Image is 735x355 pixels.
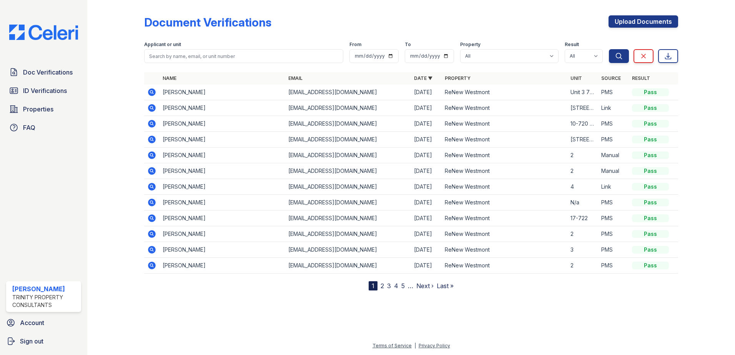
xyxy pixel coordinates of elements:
[285,179,411,195] td: [EMAIL_ADDRESS][DOMAIN_NAME]
[285,116,411,132] td: [EMAIL_ADDRESS][DOMAIN_NAME]
[285,163,411,179] td: [EMAIL_ADDRESS][DOMAIN_NAME]
[567,226,598,242] td: 2
[144,49,343,63] input: Search by name, email, or unit number
[460,41,481,48] label: Property
[442,195,567,211] td: ReNew Westmont
[632,183,669,191] div: Pass
[6,65,81,80] a: Doc Verifications
[285,242,411,258] td: [EMAIL_ADDRESS][DOMAIN_NAME]
[408,281,413,290] span: …
[160,116,285,132] td: [PERSON_NAME]
[411,85,442,100] td: [DATE]
[437,282,454,290] a: Last »
[601,75,621,81] a: Source
[442,179,567,195] td: ReNew Westmont
[3,333,84,349] button: Sign out
[144,41,181,48] label: Applicant or unit
[598,226,629,242] td: PMS
[160,148,285,163] td: [PERSON_NAME]
[401,282,405,290] a: 5
[632,262,669,269] div: Pass
[567,85,598,100] td: Unit 3 703
[632,75,650,81] a: Result
[570,75,582,81] a: Unit
[285,100,411,116] td: [EMAIL_ADDRESS][DOMAIN_NAME]
[411,179,442,195] td: [DATE]
[285,85,411,100] td: [EMAIL_ADDRESS][DOMAIN_NAME]
[369,281,377,290] div: 1
[411,100,442,116] td: [DATE]
[567,258,598,274] td: 2
[567,179,598,195] td: 4
[598,195,629,211] td: PMS
[414,343,416,348] div: |
[442,211,567,226] td: ReNew Westmont
[565,41,579,48] label: Result
[285,226,411,242] td: [EMAIL_ADDRESS][DOMAIN_NAME]
[567,211,598,226] td: 17-722
[632,104,669,112] div: Pass
[632,214,669,222] div: Pass
[394,282,398,290] a: 4
[285,211,411,226] td: [EMAIL_ADDRESS][DOMAIN_NAME]
[411,211,442,226] td: [DATE]
[598,132,629,148] td: PMS
[23,86,67,95] span: ID Verifications
[567,195,598,211] td: N/a
[160,195,285,211] td: [PERSON_NAME]
[411,226,442,242] td: [DATE]
[372,343,412,348] a: Terms of Service
[20,318,44,327] span: Account
[3,315,84,330] a: Account
[160,258,285,274] td: [PERSON_NAME]
[411,258,442,274] td: [DATE]
[411,148,442,163] td: [DATE]
[160,85,285,100] td: [PERSON_NAME]
[411,163,442,179] td: [DATE]
[567,148,598,163] td: 2
[387,282,391,290] a: 3
[632,167,669,175] div: Pass
[442,116,567,132] td: ReNew Westmont
[442,258,567,274] td: ReNew Westmont
[411,195,442,211] td: [DATE]
[567,100,598,116] td: [STREET_ADDRESS]
[598,85,629,100] td: PMS
[419,343,450,348] a: Privacy Policy
[6,101,81,117] a: Properties
[160,211,285,226] td: [PERSON_NAME]
[442,85,567,100] td: ReNew Westmont
[598,179,629,195] td: Link
[285,132,411,148] td: [EMAIL_ADDRESS][DOMAIN_NAME]
[20,337,43,346] span: Sign out
[288,75,303,81] a: Email
[160,179,285,195] td: [PERSON_NAME]
[567,132,598,148] td: [STREET_ADDRESS]
[632,151,669,159] div: Pass
[632,136,669,143] div: Pass
[3,25,84,40] img: CE_Logo_Blue-a8612792a0a2168367f1c8372b55b34899dd931a85d93a1a3d3e32e68fde9ad4.png
[381,282,384,290] a: 2
[598,242,629,258] td: PMS
[144,15,271,29] div: Document Verifications
[442,163,567,179] td: ReNew Westmont
[598,258,629,274] td: PMS
[405,41,411,48] label: To
[23,123,35,132] span: FAQ
[160,242,285,258] td: [PERSON_NAME]
[23,68,73,77] span: Doc Verifications
[411,132,442,148] td: [DATE]
[6,83,81,98] a: ID Verifications
[632,120,669,128] div: Pass
[442,132,567,148] td: ReNew Westmont
[632,88,669,96] div: Pass
[567,163,598,179] td: 2
[285,258,411,274] td: [EMAIL_ADDRESS][DOMAIN_NAME]
[632,246,669,254] div: Pass
[285,148,411,163] td: [EMAIL_ADDRESS][DOMAIN_NAME]
[160,100,285,116] td: [PERSON_NAME]
[567,242,598,258] td: 3
[12,294,78,309] div: Trinity Property Consultants
[609,15,678,28] a: Upload Documents
[349,41,361,48] label: From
